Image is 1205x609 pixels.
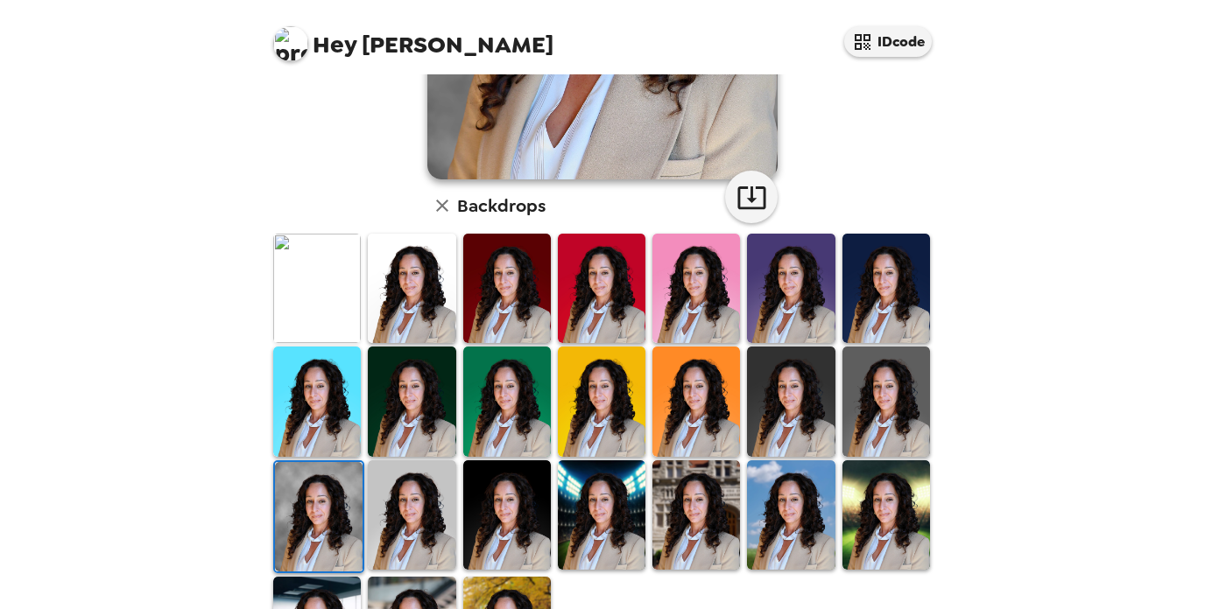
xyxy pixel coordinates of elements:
span: Hey [313,29,356,60]
h6: Backdrops [457,192,546,220]
button: IDcode [844,26,932,57]
img: Original [273,234,361,343]
span: [PERSON_NAME] [273,17,553,57]
img: profile pic [273,26,308,61]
